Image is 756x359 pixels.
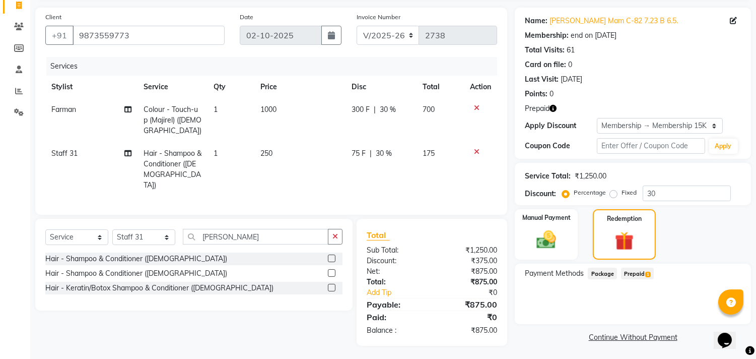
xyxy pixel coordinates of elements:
div: ₹0 [444,287,505,298]
iframe: chat widget [714,319,746,349]
span: Colour - Touch-up (Majirel) ([DEMOGRAPHIC_DATA]) [144,105,201,135]
label: Percentage [574,188,606,197]
div: ₹875.00 [432,325,505,336]
div: Net: [359,266,432,277]
span: 1 [214,105,218,114]
label: Date [240,13,253,22]
div: Balance : [359,325,432,336]
div: Hair - Shampoo & Conditioner ([DEMOGRAPHIC_DATA]) [45,254,227,264]
span: 1 [214,149,218,158]
span: 175 [423,149,435,158]
label: Invoice Number [357,13,400,22]
div: ₹875.00 [432,298,505,311]
div: ₹1,250.00 [432,245,505,256]
input: Search or Scan [183,229,328,245]
input: Search by Name/Mobile/Email/Code [73,26,225,45]
span: Staff 31 [51,149,78,158]
span: 30 % [376,148,392,159]
div: ₹1,250.00 [575,171,606,182]
label: Manual Payment [522,213,571,222]
div: Service Total: [525,171,571,182]
th: Price [254,76,346,98]
span: Payment Methods [525,268,584,279]
div: Hair - Keratin/Botox Shampoo & Conditioner ([DEMOGRAPHIC_DATA]) [45,283,273,293]
span: Hair - Shampoo & Conditioner ([DEMOGRAPHIC_DATA]) [144,149,201,190]
div: Last Visit: [525,74,559,85]
div: ₹875.00 [432,277,505,287]
span: Prepaid [525,103,549,114]
div: 0 [568,59,572,70]
div: 61 [567,45,575,55]
div: 0 [549,89,554,99]
th: Qty [208,76,254,98]
button: Apply [709,139,738,154]
div: Apply Discount [525,121,597,131]
div: end on [DATE] [571,30,616,41]
span: Prepaid [621,268,654,279]
label: Redemption [607,214,642,223]
th: Service [138,76,208,98]
div: Discount: [525,189,556,199]
span: 30 % [380,104,396,115]
a: [PERSON_NAME] Mam C-82 7.23 B 6.5. [549,16,678,26]
input: Enter Offer / Coupon Code [597,138,705,154]
span: Package [588,268,617,279]
div: ₹0 [432,311,505,323]
span: Total [367,230,390,241]
th: Action [464,76,497,98]
label: Client [45,13,61,22]
img: _cash.svg [530,228,562,251]
span: | [370,148,372,159]
span: 300 F [352,104,370,115]
th: Stylist [45,76,138,98]
div: Points: [525,89,547,99]
img: _gift.svg [609,229,639,253]
div: [DATE] [561,74,582,85]
div: Total Visits: [525,45,565,55]
div: Hair - Shampoo & Conditioner ([DEMOGRAPHIC_DATA]) [45,268,227,279]
div: Payable: [359,298,432,311]
div: Paid: [359,311,432,323]
span: Farman [51,105,76,114]
span: 75 F [352,148,366,159]
span: 700 [423,105,435,114]
span: 250 [260,149,272,158]
div: Membership: [525,30,569,41]
th: Total [417,76,464,98]
div: Services [46,57,505,76]
div: ₹875.00 [432,266,505,277]
div: ₹375.00 [432,256,505,266]
div: Name: [525,16,547,26]
a: Continue Without Payment [517,332,749,343]
button: +91 [45,26,74,45]
div: Total: [359,277,432,287]
span: | [374,104,376,115]
th: Disc [346,76,417,98]
a: Add Tip [359,287,444,298]
div: Sub Total: [359,245,432,256]
span: 1000 [260,105,277,114]
label: Fixed [622,188,637,197]
div: Coupon Code [525,141,597,151]
div: Card on file: [525,59,566,70]
div: Discount: [359,256,432,266]
span: 1 [645,272,651,278]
